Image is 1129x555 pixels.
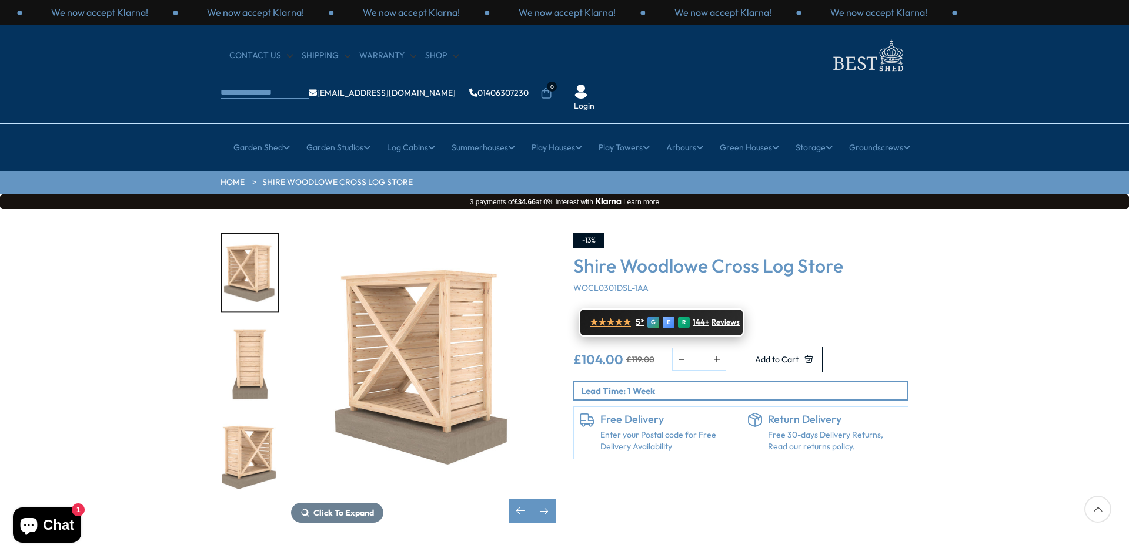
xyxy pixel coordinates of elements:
a: Storage [796,133,833,162]
p: We now accept Klarna! [51,6,148,19]
p: We now accept Klarna! [519,6,616,19]
a: HOME [221,177,245,189]
ins: £104.00 [573,353,623,366]
a: Shipping [302,50,350,62]
a: Shire Woodlowe Cross Log Store [262,177,413,189]
a: 0 [540,88,552,99]
img: logo [826,36,908,75]
div: 3 / 3 [333,6,489,19]
img: WoodloweCrossLogStoreRenderWhite4_e777e00f-eaa1-4529-8fe2-deabe251741b_200x200.jpg [222,418,278,496]
img: WoodloweCrossLogStoreRenderWhite1_bb7e15cb-b296-4701-affa-9e522f0f75ca_200x200.jpg [222,234,278,312]
a: Summerhouses [452,133,515,162]
div: Next slide [532,499,556,523]
div: 3 / 3 [801,6,957,19]
a: 01406307230 [469,89,529,97]
h6: Return Delivery [768,413,903,426]
a: Enter your Postal code for Free Delivery Availability [600,429,735,452]
div: -13% [573,233,604,248]
div: 1 / 3 [22,6,178,19]
span: Click To Expand [313,507,374,518]
div: 5 / 7 [221,233,279,313]
h3: Shire Woodlowe Cross Log Store [573,254,908,277]
img: User Icon [574,85,588,99]
a: Green Houses [720,133,779,162]
inbox-online-store-chat: Shopify online store chat [9,507,85,546]
a: Garden Shed [233,133,290,162]
p: We now accept Klarna! [363,6,460,19]
img: WoodloweCrossLogStoreRenderWhite3_402970fb-f2c7-4e06-ade4-40d7b0f9ba2b_200x200.jpg [222,326,278,404]
a: Log Cabins [387,133,435,162]
p: We now accept Klarna! [674,6,771,19]
div: 1 / 3 [489,6,645,19]
img: Shire Woodlowe Cross Log Store - Best Shed [291,233,556,497]
div: R [678,317,690,328]
a: Groundscrews [849,133,910,162]
a: Arbours [666,133,703,162]
p: We now accept Klarna! [207,6,304,19]
div: 2 / 3 [645,6,801,19]
a: CONTACT US [229,50,293,62]
div: E [663,317,674,328]
span: 144+ [693,318,709,327]
p: Lead Time: 1 Week [581,385,907,397]
button: Click To Expand [291,503,383,523]
div: 7 / 7 [221,416,279,497]
div: 2 / 3 [178,6,333,19]
div: 6 / 7 [221,325,279,405]
div: Previous slide [509,499,532,523]
a: Play Houses [532,133,582,162]
p: We now accept Klarna! [830,6,927,19]
div: 5 / 7 [291,233,556,523]
del: £119.00 [626,355,654,364]
div: G [647,317,659,328]
h6: Free Delivery [600,413,735,426]
a: [EMAIL_ADDRESS][DOMAIN_NAME] [309,89,456,97]
a: Shop [425,50,459,62]
a: Login [574,100,594,112]
span: 0 [547,82,557,92]
span: WOCL0301DSL-1AA [573,282,649,293]
span: Add to Cart [755,355,799,364]
a: Warranty [359,50,416,62]
span: Reviews [712,318,740,327]
a: ★★★★★ 5* G E R 144+ Reviews [579,308,744,337]
a: Garden Studios [306,133,370,162]
button: Add to Cart [746,347,823,372]
span: ★★★★★ [590,317,631,328]
p: Free 30-days Delivery Returns, Read our returns policy. [768,429,903,452]
a: Play Towers [599,133,650,162]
